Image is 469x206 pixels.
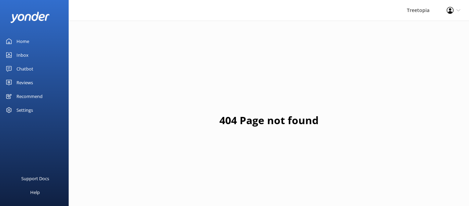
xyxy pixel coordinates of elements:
[16,89,43,103] div: Recommend
[30,185,40,199] div: Help
[16,48,28,62] div: Inbox
[16,62,33,76] div: Chatbot
[16,34,29,48] div: Home
[16,103,33,117] div: Settings
[10,12,50,23] img: yonder-white-logo.png
[219,112,319,129] h1: 404 Page not found
[16,76,33,89] div: Reviews
[21,172,49,185] div: Support Docs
